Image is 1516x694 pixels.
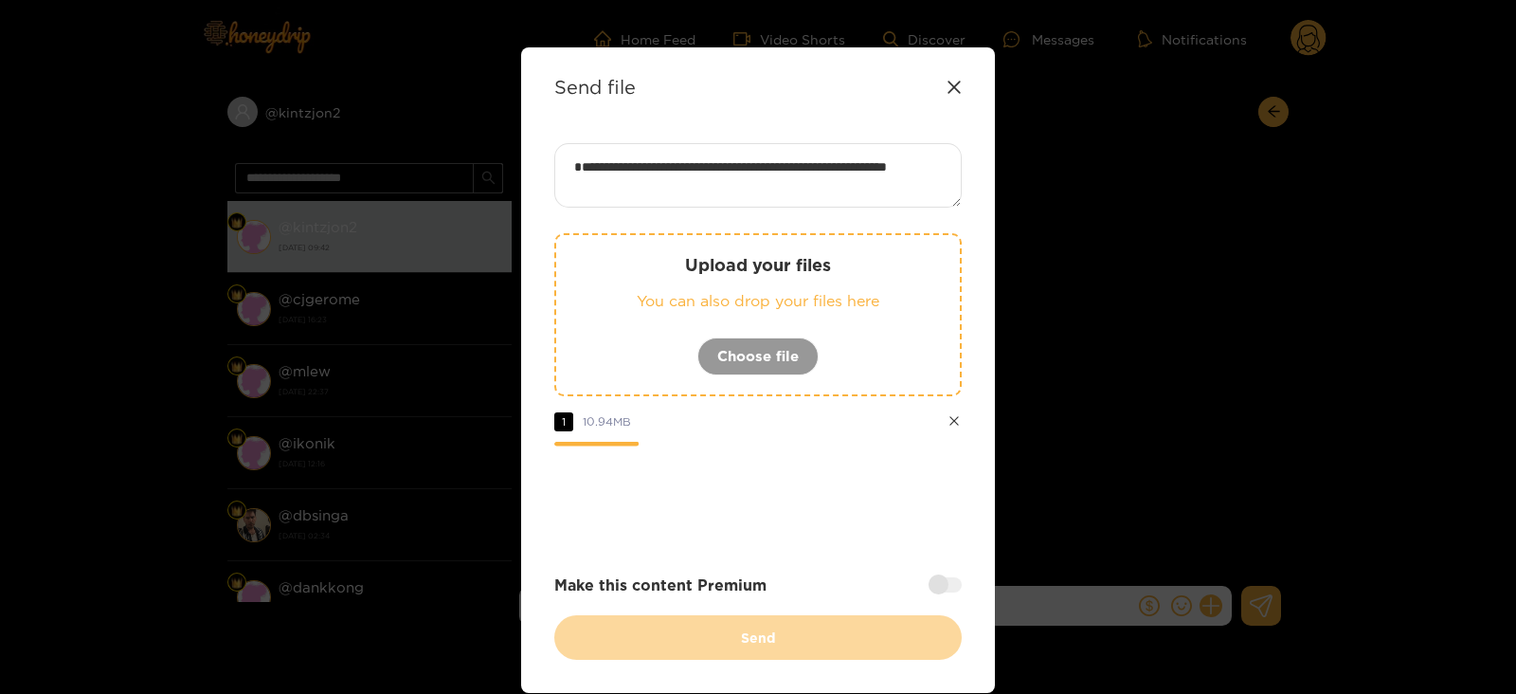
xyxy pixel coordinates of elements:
[554,76,636,98] strong: Send file
[554,412,573,431] span: 1
[554,615,962,660] button: Send
[697,338,819,375] button: Choose file
[594,290,922,312] p: You can also drop your files here
[583,415,631,428] span: 10.94 MB
[554,575,767,596] strong: Make this content Premium
[594,254,922,276] p: Upload your files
